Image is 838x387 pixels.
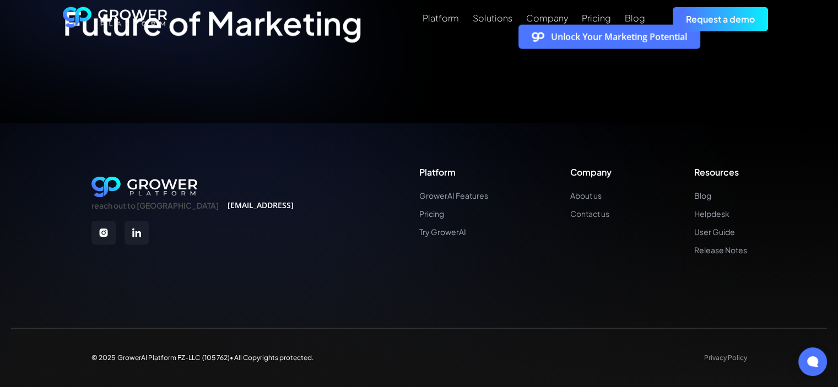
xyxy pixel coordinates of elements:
a: Request a demo [673,7,768,31]
div: © 2025 GrowerAI Platform FZ-LLC (105 762)• All Copyrights protected. [91,354,313,362]
div: Company [526,13,568,23]
a: Solutions [473,12,512,25]
a: Platform [423,12,459,25]
a: Release Notes [694,246,747,255]
a: Privacy Policy [704,354,747,362]
a: User Guide [694,227,747,237]
div: reach out to [GEOGRAPHIC_DATA] [91,201,219,210]
a: Blog [694,191,747,200]
a: Company [526,12,568,25]
div: Solutions [473,13,512,23]
a: [EMAIL_ADDRESS] [228,201,294,210]
div: Pricing [582,13,611,23]
div: Resources [694,167,747,177]
div: Unlock Your Marketing Potential [551,32,687,42]
a: About us [570,191,612,200]
a: Helpdesk [694,209,747,219]
div: Company [570,167,612,177]
a: Blog [625,12,645,25]
a: Pricing [582,12,611,25]
a: Pricing [419,209,488,219]
a: Contact us [570,209,612,219]
a: GrowerAI Features [419,191,488,200]
a: home [63,7,167,31]
div: Platform [419,167,488,177]
div: Blog [625,13,645,23]
a: Try GrowerAI [419,227,488,237]
div: Platform [423,13,459,23]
